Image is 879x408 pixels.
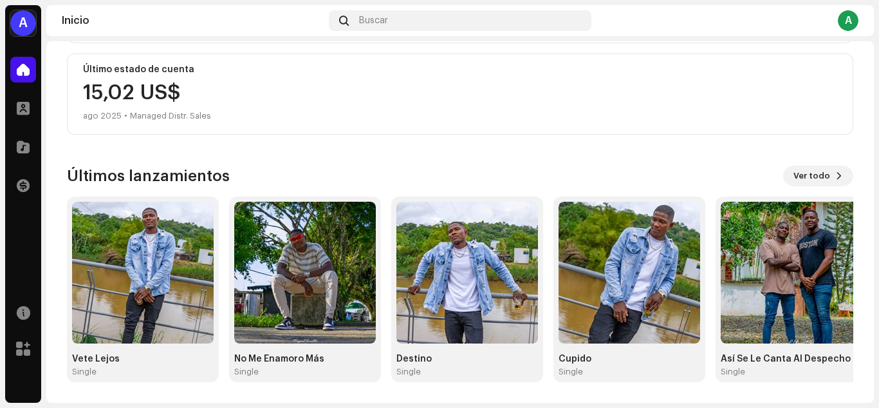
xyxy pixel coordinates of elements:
div: Managed Distr. Sales [130,108,211,124]
div: Vete Lejos [72,354,214,364]
div: Último estado de cuenta [83,64,837,75]
div: A [10,10,36,36]
h3: Últimos lanzamientos [67,166,230,186]
img: 4d19fb0f-0d67-4de4-bf03-fe7a7ce243b3 [72,202,214,344]
div: Single [396,367,421,377]
img: 588aedbe-94bd-437c-bc37-052769684f2a [234,202,376,344]
div: Single [72,367,97,377]
img: 9bda9004-e518-4f1c-bdec-c5670115fc96 [721,202,862,344]
img: b3a52feb-0f76-4d5f-b7ac-f428bd61aaad [559,202,700,344]
div: Inicio [62,15,324,26]
img: cc0b28f4-903a-4f12-b6a6-2b7eb0a0754f [396,202,538,344]
span: Ver todo [793,163,830,189]
span: Buscar [359,15,388,26]
re-o-card-value: Último estado de cuenta [67,53,853,135]
div: ago 2025 [83,108,122,124]
div: A [838,10,858,31]
div: Single [234,367,259,377]
div: Así Se Le Canta Al Despecho [721,354,862,364]
div: Destino [396,354,538,364]
div: No Me Enamoro Más [234,354,376,364]
div: Single [721,367,745,377]
div: • [124,108,127,124]
div: Cupido [559,354,700,364]
button: Ver todo [783,166,853,186]
div: Single [559,367,583,377]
